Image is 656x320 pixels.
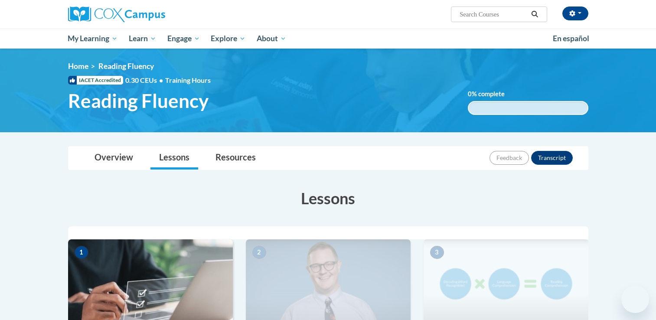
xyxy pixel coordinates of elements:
a: En español [547,29,595,48]
div: Main menu [55,29,601,49]
a: Learn [123,29,162,49]
button: Transcript [531,151,573,165]
a: Home [68,62,88,71]
span: 2 [252,246,266,259]
button: Account Settings [562,7,588,20]
span: Reading Fluency [98,62,154,71]
a: Lessons [150,147,198,170]
span: Training Hours [165,76,211,84]
span: My Learning [68,33,117,44]
span: En español [553,34,589,43]
iframe: Button to launch messaging window [621,285,649,313]
span: 0.30 CEUs [125,75,165,85]
label: % complete [468,89,518,99]
a: Engage [162,29,206,49]
button: Feedback [490,151,529,165]
button: Search [528,9,541,20]
h3: Lessons [68,187,588,209]
a: Cox Campus [68,7,233,22]
a: Resources [207,147,264,170]
span: 3 [430,246,444,259]
span: 1 [75,246,88,259]
a: My Learning [62,29,124,49]
span: • [159,76,163,84]
span: Engage [167,33,200,44]
span: Learn [129,33,156,44]
input: Search Courses [459,9,528,20]
span: IACET Accredited [68,76,123,85]
span: 0 [468,90,472,98]
span: Explore [211,33,245,44]
img: Cox Campus [68,7,165,22]
a: Explore [205,29,251,49]
a: About [251,29,292,49]
span: About [257,33,286,44]
span: Reading Fluency [68,89,209,112]
a: Overview [86,147,142,170]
